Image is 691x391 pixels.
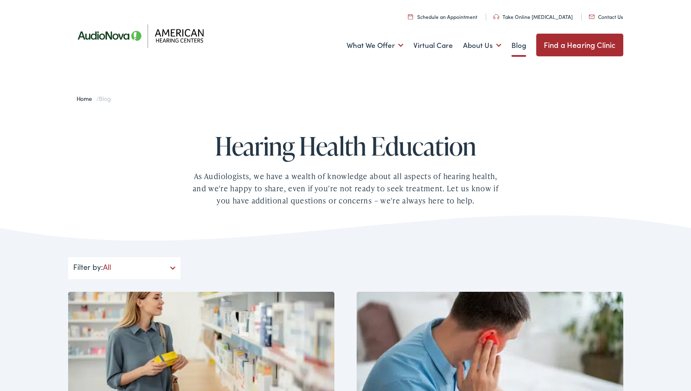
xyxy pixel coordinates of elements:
[493,14,499,19] img: utility icon
[165,132,527,160] h1: Hearing Health Education
[536,34,623,56] a: Find a Hearing Clinic
[68,257,180,279] div: Filter by:
[99,94,111,103] span: Blog
[511,30,526,61] a: Blog
[589,13,623,20] a: Contact Us
[347,30,403,61] a: What We Offer
[408,14,413,19] img: utility icon
[493,13,573,20] a: Take Online [MEDICAL_DATA]
[413,30,453,61] a: Virtual Care
[463,30,501,61] a: About Us
[77,94,111,103] span: /
[77,94,96,103] a: Home
[190,170,501,206] div: As Audiologists, we have a wealth of knowledge about all aspects of hearing health, and we're hap...
[589,15,595,19] img: utility icon
[408,13,477,20] a: Schedule an Appointment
